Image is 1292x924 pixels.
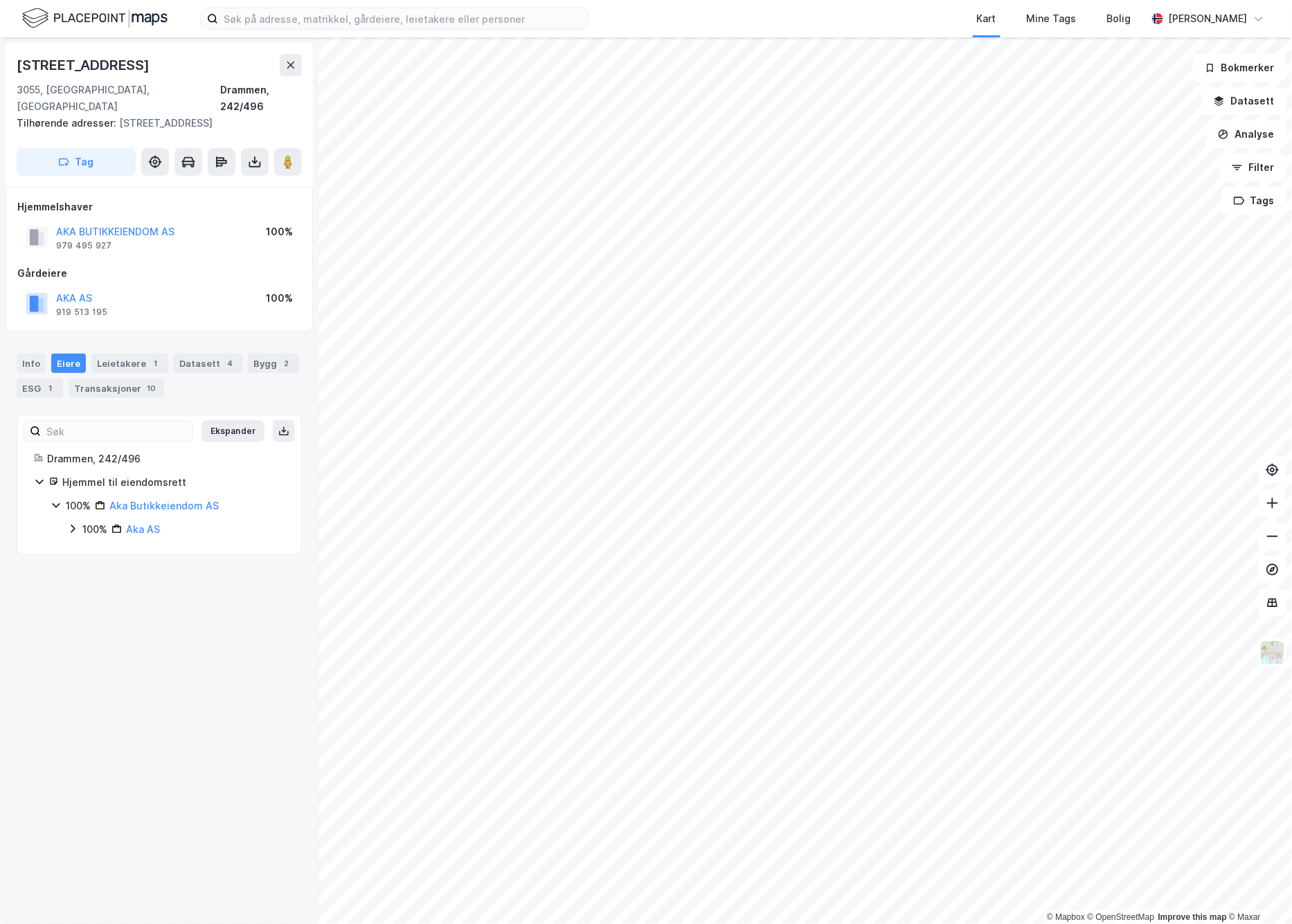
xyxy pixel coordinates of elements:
div: Drammen, 242/496 [47,451,285,467]
div: 100% [266,224,293,240]
div: 10 [144,381,159,395]
button: Tags [1222,187,1286,215]
img: Z [1259,640,1286,666]
div: Bolig [1107,10,1131,27]
button: Tag [17,148,136,176]
button: Bokmerker [1193,54,1286,82]
a: Improve this map [1158,912,1227,922]
div: ESG [17,379,63,398]
div: 100% [266,290,293,307]
div: 4 [223,356,237,370]
div: Hjemmel til eiendomsrett [62,474,285,491]
div: Transaksjoner [69,379,164,398]
span: Tilhørende adresser: [17,117,119,129]
button: Filter [1220,154,1286,181]
button: Analyse [1206,120,1286,148]
div: Leietakere [91,354,168,373]
a: OpenStreetMap [1088,912,1155,922]
button: Ekspander [201,420,264,442]
div: Datasett [174,354,242,373]
iframe: Chat Widget [1223,858,1292,924]
a: Aka Butikkeiendom AS [109,500,219,511]
img: logo.f888ab2527a4732fd821a326f86c7f29.svg [22,6,168,30]
div: 100% [82,521,107,538]
div: Kart [977,10,996,27]
div: Gårdeiere [17,265,301,282]
input: Søk [41,421,192,442]
div: 2 [280,356,294,370]
div: Kontrollprogram for chat [1223,858,1292,924]
div: 1 [44,381,57,395]
div: Info [17,354,46,373]
button: Datasett [1202,87,1286,115]
a: Mapbox [1047,912,1085,922]
div: [STREET_ADDRESS] [17,54,152,76]
div: 3055, [GEOGRAPHIC_DATA], [GEOGRAPHIC_DATA] [17,82,220,115]
input: Søk på adresse, matrikkel, gårdeiere, leietakere eller personer [218,8,588,29]
a: Aka AS [126,523,160,535]
div: 1 [149,356,163,370]
div: Drammen, 242/496 [220,82,302,115]
div: [PERSON_NAME] [1169,10,1248,27]
div: [STREET_ADDRESS] [17,115,291,132]
div: Bygg [248,354,299,373]
div: 919 513 195 [56,307,107,318]
div: 979 495 927 [56,240,111,251]
div: Eiere [51,354,86,373]
div: Hjemmelshaver [17,199,301,215]
div: 100% [66,498,91,514]
div: Mine Tags [1027,10,1077,27]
